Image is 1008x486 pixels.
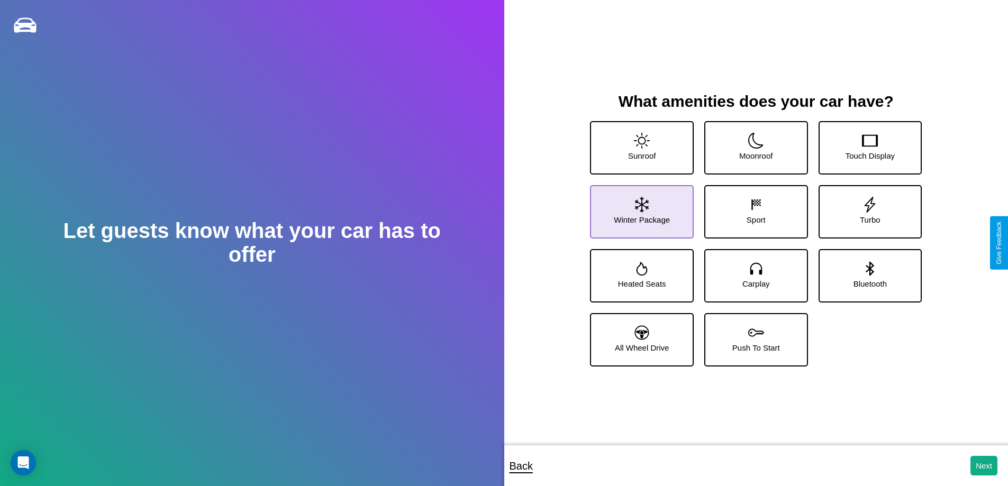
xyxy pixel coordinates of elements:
[739,149,773,163] p: Moonroof
[11,450,36,475] div: Open Intercom Messenger
[579,93,932,111] h3: What amenities does your car have?
[614,213,670,227] p: Winter Package
[860,213,880,227] p: Turbo
[747,213,766,227] p: Sport
[510,456,533,475] p: Back
[732,341,780,355] p: Push To Start
[742,277,770,291] p: Carplay
[618,277,666,291] p: Heated Seats
[628,149,656,163] p: Sunroof
[853,277,887,291] p: Bluetooth
[970,456,997,475] button: Next
[615,341,669,355] p: All Wheel Drive
[50,219,453,267] h2: Let guests know what your car has to offer
[846,149,895,163] p: Touch Display
[995,222,1003,264] div: Give Feedback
